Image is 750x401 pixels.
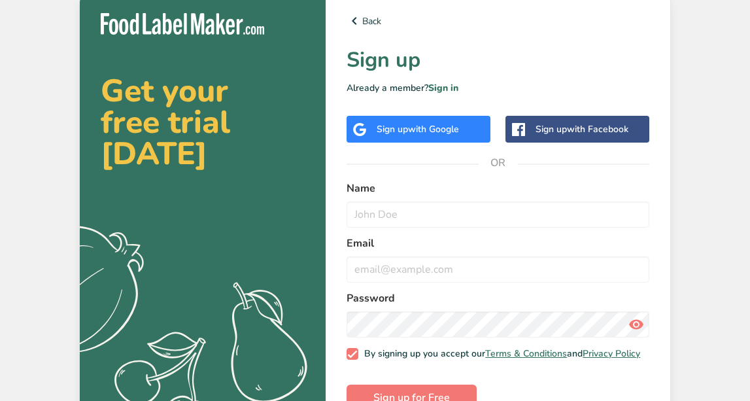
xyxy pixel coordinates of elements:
[347,201,649,228] input: John Doe
[377,122,459,136] div: Sign up
[428,82,458,94] a: Sign in
[479,143,518,183] span: OR
[101,13,264,35] img: Food Label Maker
[347,256,649,283] input: email@example.com
[347,81,649,95] p: Already a member?
[347,13,649,29] a: Back
[567,123,628,135] span: with Facebook
[347,290,649,306] label: Password
[101,75,305,169] h2: Get your free trial [DATE]
[408,123,459,135] span: with Google
[347,44,649,76] h1: Sign up
[347,181,649,196] label: Name
[358,348,641,360] span: By signing up you accept our and
[485,347,567,360] a: Terms & Conditions
[347,235,649,251] label: Email
[583,347,640,360] a: Privacy Policy
[536,122,628,136] div: Sign up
